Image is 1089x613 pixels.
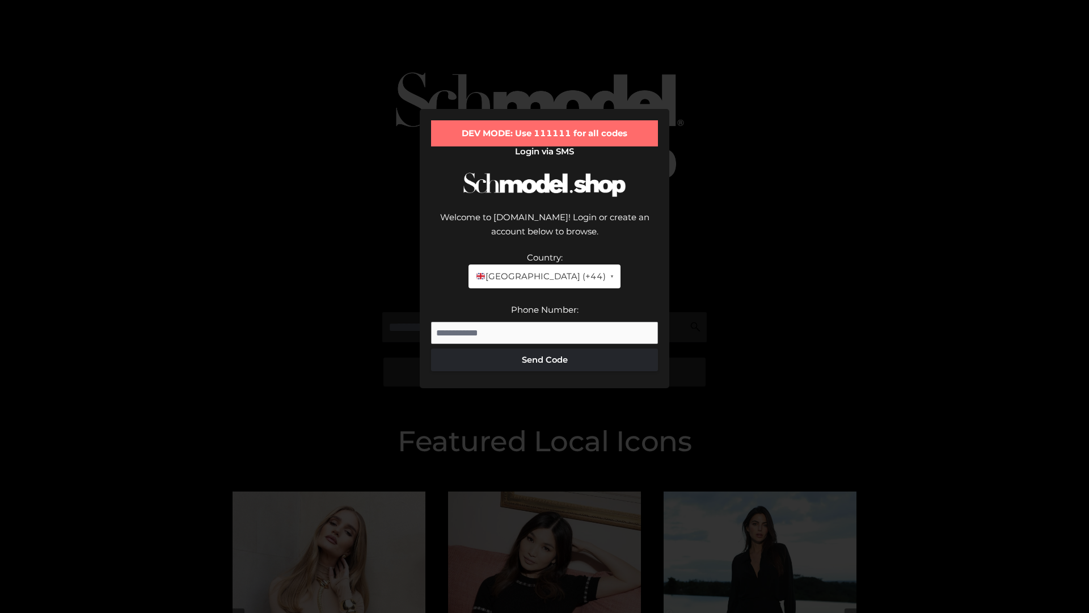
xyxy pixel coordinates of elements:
label: Phone Number: [511,304,579,315]
button: Send Code [431,349,658,371]
span: [GEOGRAPHIC_DATA] (+44) [475,269,605,284]
label: Country: [527,252,563,263]
img: Schmodel Logo [459,162,630,207]
div: DEV MODE: Use 111111 for all codes [431,120,658,146]
h2: Login via SMS [431,146,658,157]
img: 🇬🇧 [476,272,485,280]
div: Welcome to [DOMAIN_NAME]! Login or create an account below to browse. [431,210,658,250]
